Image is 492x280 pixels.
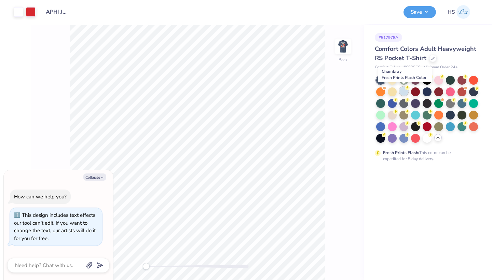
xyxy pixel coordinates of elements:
[339,57,347,63] div: Back
[383,150,419,155] strong: Fresh Prints Flash:
[143,263,150,270] div: Accessibility label
[448,8,455,16] span: HS
[456,5,470,19] img: Helen Slacik
[383,150,467,162] div: This color can be expedited for 5 day delivery.
[14,212,96,242] div: This design includes text effects our tool can't edit. If you want to change the text, our artist...
[404,6,436,18] button: Save
[375,33,402,42] div: # 517978A
[14,193,67,200] div: How can we help you?
[378,67,432,82] div: Chambray
[336,40,350,53] img: Back
[424,65,458,70] span: Minimum Order: 24 +
[375,45,476,62] span: Comfort Colors Adult Heavyweight RS Pocket T-Shirt
[382,75,426,80] span: Fresh Prints Flash Color
[445,5,473,19] a: HS
[83,173,106,181] button: Collapse
[41,5,74,19] input: Untitled Design
[375,65,400,70] span: Comfort Colors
